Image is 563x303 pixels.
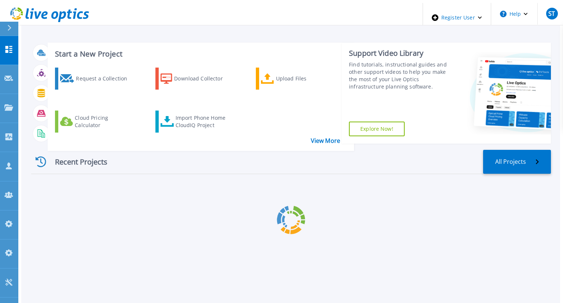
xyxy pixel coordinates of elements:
div: Support Video Library [349,48,454,58]
h3: Start a New Project [55,50,345,58]
span: ST [548,11,555,17]
div: Import Phone Home CloudIQ Project [176,112,234,131]
a: Cloud Pricing Calculator [55,111,144,133]
div: Recent Projects [31,153,119,171]
div: Find tutorials, instructional guides and other support videos to help you make the most of your L... [349,61,454,90]
button: Help [491,3,537,25]
a: Explore Now! [349,122,405,136]
a: Request a Collection [55,68,144,90]
div: Register User [423,3,491,32]
a: View More [311,137,345,144]
div: Request a Collection [76,69,135,88]
a: All Projects [483,150,551,174]
div: Upload Files [276,69,335,88]
div: Download Collector [174,69,233,88]
a: Upload Files [256,68,345,90]
a: Download Collector [155,68,244,90]
div: Cloud Pricing Calculator [75,112,133,131]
